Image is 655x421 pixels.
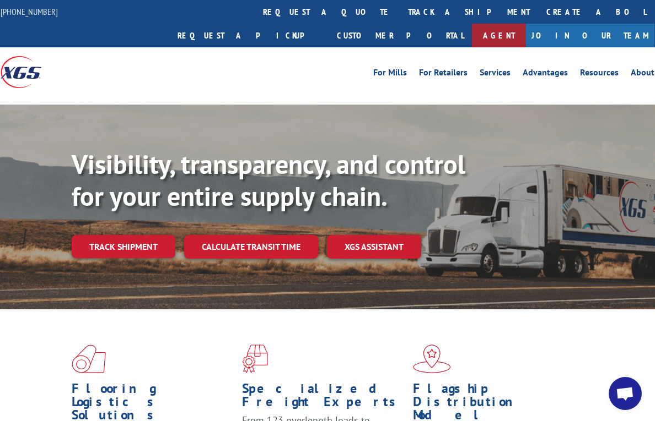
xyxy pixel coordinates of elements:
a: About [631,68,654,80]
a: Advantages [523,68,568,80]
img: xgs-icon-flagship-distribution-model-red [413,345,451,373]
a: Agent [472,24,526,47]
a: Resources [580,68,619,80]
img: xgs-icon-total-supply-chain-intelligence-red [72,345,106,373]
a: Join Our Team [526,24,654,47]
h1: Specialized Freight Experts [242,382,404,414]
a: Customer Portal [329,24,472,47]
a: XGS ASSISTANT [327,235,421,259]
a: Track shipment [72,235,175,258]
a: For Mills [373,68,407,80]
a: Services [480,68,511,80]
a: For Retailers [419,68,468,80]
a: Request a pickup [169,24,329,47]
img: xgs-icon-focused-on-flooring-red [242,345,268,373]
b: Visibility, transparency, and control for your entire supply chain. [72,147,465,213]
a: Open chat [609,377,642,410]
a: [PHONE_NUMBER] [1,6,58,17]
a: Calculate transit time [184,235,318,259]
